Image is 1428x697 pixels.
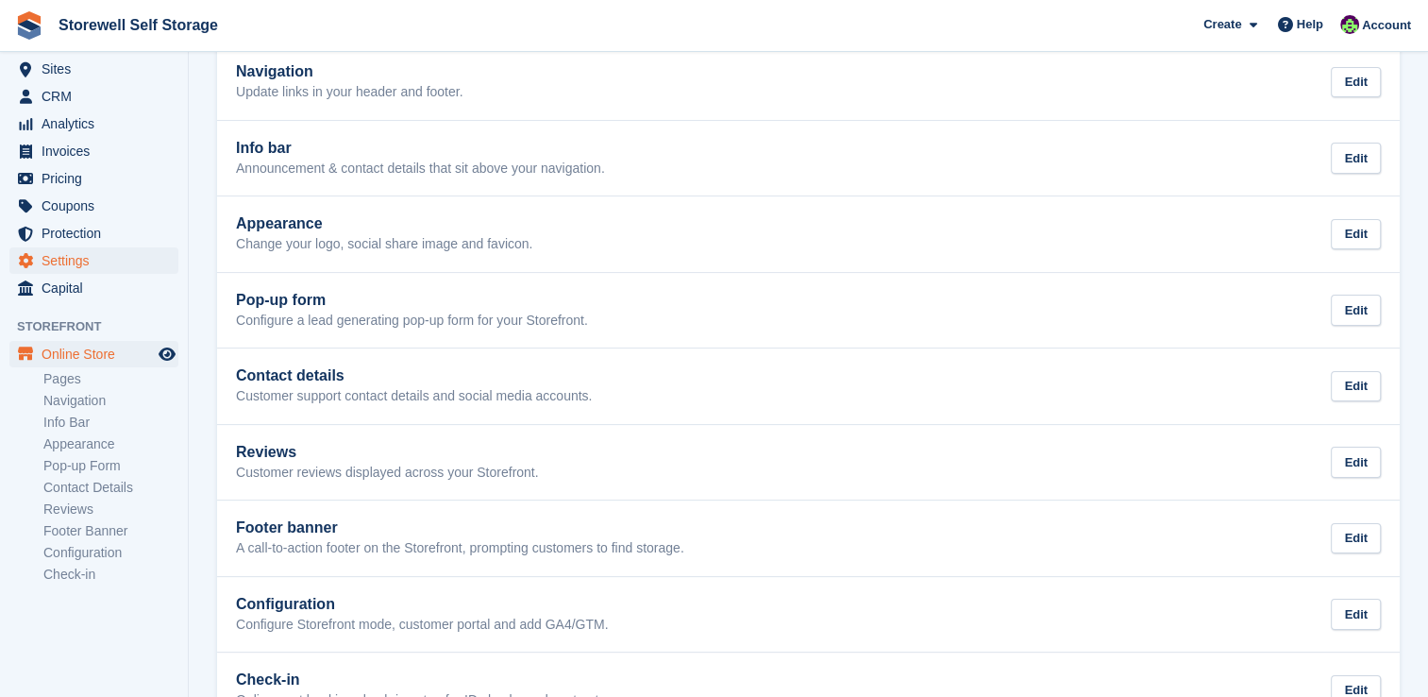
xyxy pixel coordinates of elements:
div: Edit [1331,371,1381,402]
div: Edit [1331,67,1381,98]
h2: Footer banner [236,519,684,536]
a: menu [9,83,178,110]
a: Check-in [43,566,178,584]
a: Navigation [43,392,178,410]
a: Configuration [43,544,178,562]
div: Edit [1331,295,1381,326]
span: Account [1362,16,1411,35]
span: Sites [42,56,155,82]
span: Capital [42,275,155,301]
a: Storewell Self Storage [51,9,226,41]
a: Appearance [43,435,178,453]
a: Info bar Announcement & contact details that sit above your navigation. Edit [217,121,1400,196]
p: Customer reviews displayed across your Storefront. [236,465,539,482]
div: Edit [1331,523,1381,554]
a: Pop-up form Configure a lead generating pop-up form for your Storefront. Edit [217,273,1400,348]
a: Appearance Change your logo, social share image and favicon. Edit [217,196,1400,272]
div: Edit [1331,219,1381,250]
h2: Info bar [236,140,605,157]
div: Edit [1331,599,1381,630]
span: Pricing [42,165,155,192]
a: Preview store [156,343,178,365]
a: Contact details Customer support contact details and social media accounts. Edit [217,348,1400,424]
span: Online Store [42,341,155,367]
p: Configure Storefront mode, customer portal and add GA4/GTM. [236,617,609,634]
h2: Contact details [236,367,592,384]
a: menu [9,193,178,219]
h2: Configuration [236,596,609,613]
a: Reviews [43,501,178,518]
h2: Check-in [236,671,609,688]
p: Change your logo, social share image and favicon. [236,236,532,253]
a: menu [9,341,178,367]
a: Footer banner A call-to-action footer on the Storefront, prompting customers to find storage. Edit [217,501,1400,576]
a: menu [9,247,178,274]
span: Coupons [42,193,155,219]
div: Edit [1331,143,1381,174]
span: Create [1203,15,1241,34]
img: stora-icon-8386f47178a22dfd0bd8f6a31ec36ba5ce8667c1dd55bd0f319d3a0aa187defe.svg [15,11,43,40]
h2: Reviews [236,444,539,461]
a: menu [9,220,178,246]
p: Customer support contact details and social media accounts. [236,388,592,405]
a: Reviews Customer reviews displayed across your Storefront. Edit [217,425,1400,501]
p: Configure a lead generating pop-up form for your Storefront. [236,313,588,330]
a: Footer Banner [43,522,178,540]
a: Info Bar [43,414,178,432]
span: CRM [42,83,155,110]
a: Contact Details [43,479,178,497]
span: Settings [42,247,155,274]
a: Navigation Update links in your header and footer. Edit [217,44,1400,120]
h2: Appearance [236,215,532,232]
p: Announcement & contact details that sit above your navigation. [236,161,605,178]
p: A call-to-action footer on the Storefront, prompting customers to find storage. [236,540,684,557]
a: menu [9,56,178,82]
span: Protection [42,220,155,246]
a: menu [9,165,178,192]
a: Pop-up Form [43,457,178,475]
a: Pages [43,370,178,388]
span: Help [1297,15,1323,34]
span: Analytics [42,110,155,137]
p: Update links in your header and footer. [236,84,463,101]
a: menu [9,275,178,301]
a: menu [9,138,178,164]
h2: Pop-up form [236,292,588,309]
h2: Navigation [236,63,463,80]
img: Louise Christie [1340,15,1359,34]
a: Configuration Configure Storefront mode, customer portal and add GA4/GTM. Edit [217,577,1400,653]
div: Edit [1331,447,1381,478]
a: menu [9,110,178,137]
span: Invoices [42,138,155,164]
span: Storefront [17,317,188,336]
